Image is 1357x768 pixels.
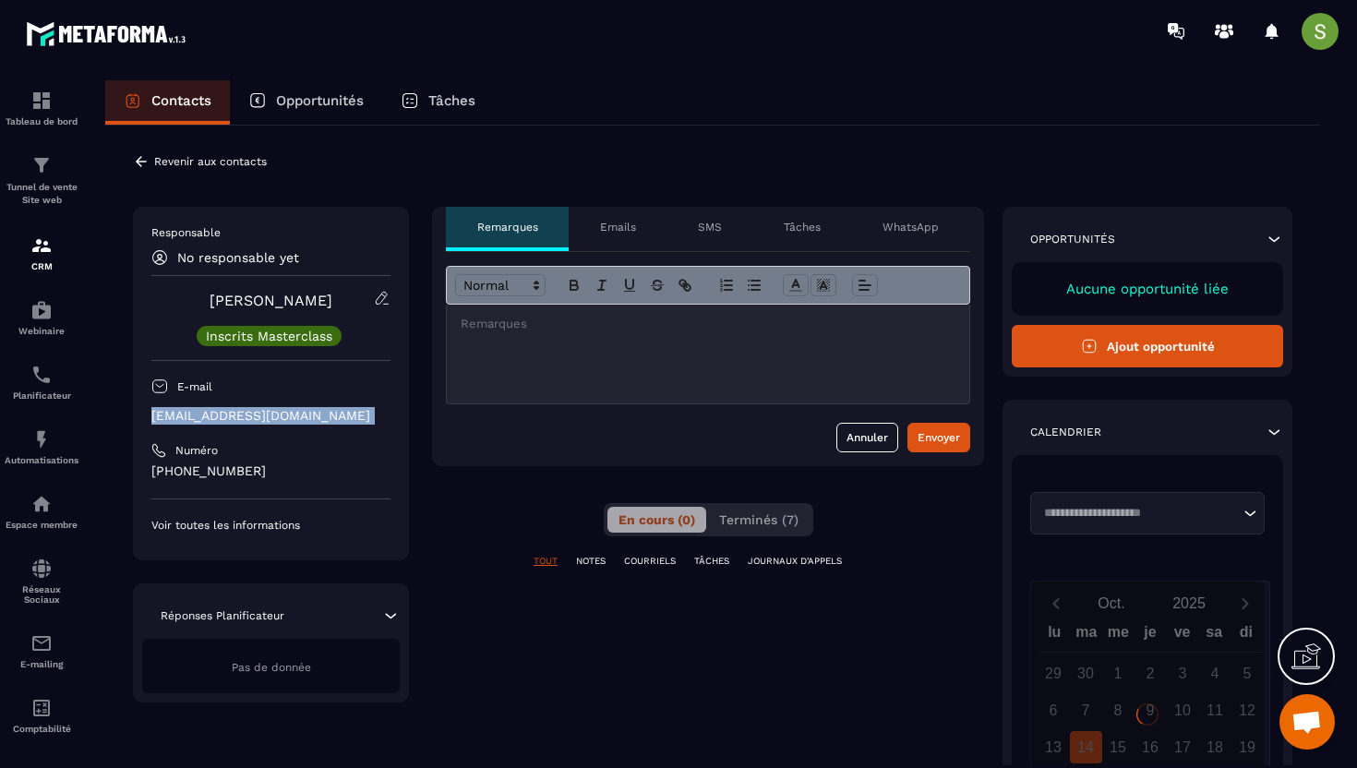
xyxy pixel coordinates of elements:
[151,92,211,109] p: Contacts
[175,443,218,458] p: Numéro
[618,512,695,527] span: En cours (0)
[151,518,390,533] p: Voir toutes les informations
[836,423,898,452] button: Annuler
[177,250,299,265] p: No responsable yet
[1279,694,1335,750] div: Ouvrir le chat
[5,76,78,140] a: formationformationTableau de bord
[30,299,53,321] img: automations
[624,555,676,568] p: COURRIELS
[5,116,78,126] p: Tableau de bord
[206,330,332,342] p: Inscrits Masterclass
[719,512,799,527] span: Terminés (7)
[232,661,311,674] span: Pas de donnée
[694,555,729,568] p: TÂCHES
[5,724,78,734] p: Comptabilité
[1030,281,1265,297] p: Aucune opportunité liée
[151,407,390,425] p: [EMAIL_ADDRESS][DOMAIN_NAME]
[5,326,78,336] p: Webinaire
[154,155,267,168] p: Revenir aux contacts
[784,220,821,234] p: Tâches
[5,414,78,479] a: automationsautomationsAutomatisations
[382,80,494,125] a: Tâches
[30,90,53,112] img: formation
[607,507,706,533] button: En cours (0)
[5,350,78,414] a: schedulerschedulerPlanificateur
[477,220,538,234] p: Remarques
[30,154,53,176] img: formation
[907,423,970,452] button: Envoyer
[177,379,212,394] p: E-mail
[26,17,192,51] img: logo
[161,608,284,623] p: Réponses Planificateur
[600,220,636,234] p: Emails
[1030,425,1101,439] p: Calendrier
[5,584,78,605] p: Réseaux Sociaux
[5,261,78,271] p: CRM
[1012,325,1283,367] button: Ajout opportunité
[1038,504,1239,522] input: Search for option
[5,683,78,748] a: accountantaccountantComptabilité
[5,479,78,544] a: automationsautomationsEspace membre
[30,428,53,450] img: automations
[105,80,230,125] a: Contacts
[5,285,78,350] a: automationsautomationsWebinaire
[30,234,53,257] img: formation
[30,493,53,515] img: automations
[5,659,78,669] p: E-mailing
[428,92,475,109] p: Tâches
[30,364,53,386] img: scheduler
[151,462,390,480] p: [PHONE_NUMBER]
[698,220,722,234] p: SMS
[1030,232,1115,246] p: Opportunités
[918,428,960,447] div: Envoyer
[230,80,382,125] a: Opportunités
[151,225,390,240] p: Responsable
[5,455,78,465] p: Automatisations
[576,555,606,568] p: NOTES
[748,555,842,568] p: JOURNAUX D'APPELS
[30,558,53,580] img: social-network
[708,507,810,533] button: Terminés (7)
[5,520,78,530] p: Espace membre
[883,220,939,234] p: WhatsApp
[210,292,332,309] a: [PERSON_NAME]
[5,140,78,221] a: formationformationTunnel de vente Site web
[5,390,78,401] p: Planificateur
[5,618,78,683] a: emailemailE-mailing
[1030,492,1265,534] div: Search for option
[276,92,364,109] p: Opportunités
[30,632,53,654] img: email
[5,544,78,618] a: social-networksocial-networkRéseaux Sociaux
[30,697,53,719] img: accountant
[5,181,78,207] p: Tunnel de vente Site web
[534,555,558,568] p: TOUT
[5,221,78,285] a: formationformationCRM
